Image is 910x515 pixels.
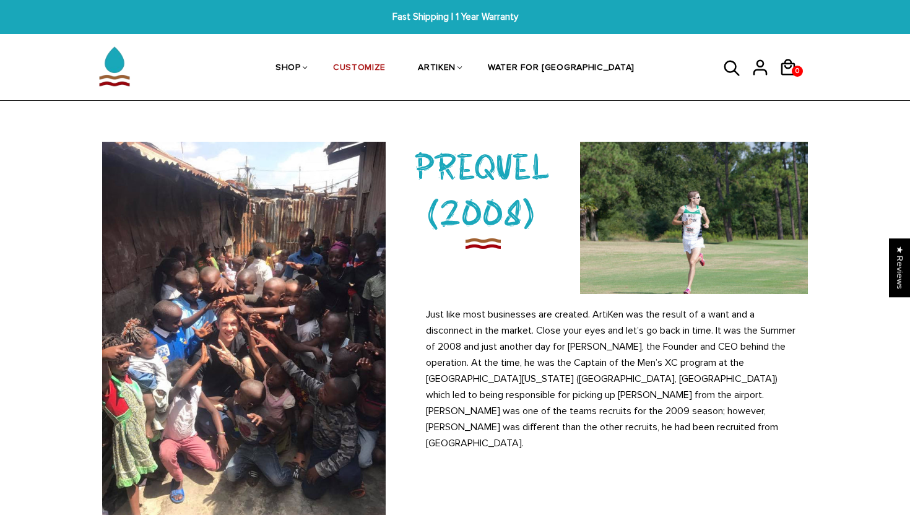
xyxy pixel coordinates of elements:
[779,80,807,82] a: 0
[426,306,799,451] p: Just like most businesses are created. ArtiKen was the result of a want and a disconnect in the m...
[889,238,910,297] div: Click to open Judge.me floating reviews tab
[275,36,301,102] a: SHOP
[280,10,630,24] span: Fast Shipping | 1 Year Warranty
[792,63,802,80] span: 0
[488,36,635,102] a: WATER FOR [GEOGRAPHIC_DATA]
[333,36,386,102] a: CUSTOMIZE
[418,36,456,102] a: ARTIKEN
[464,235,502,252] img: imgboder_100x.png
[580,142,808,293] img: ChrisinCollege_450x.jpg
[404,142,561,235] h3: PREQUEL (2008)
